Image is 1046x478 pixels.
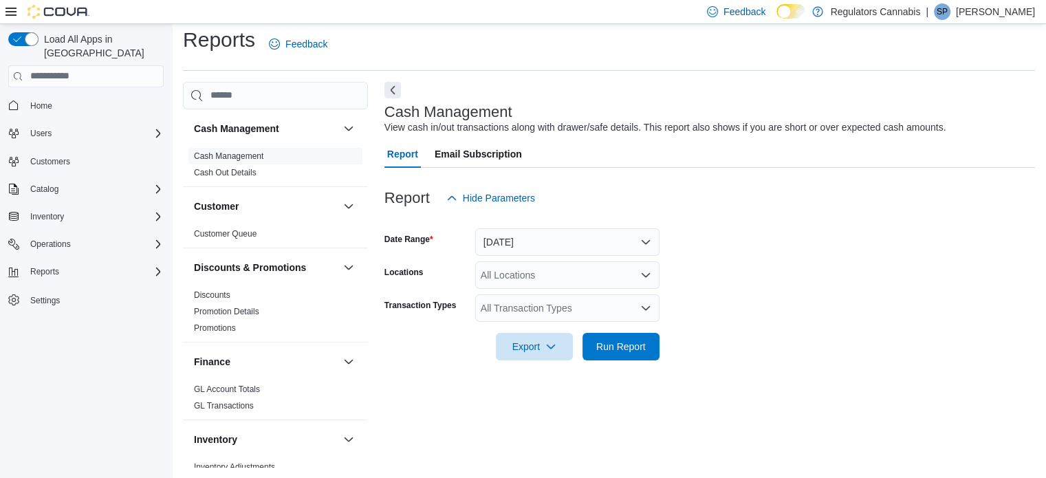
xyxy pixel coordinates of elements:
[194,355,338,369] button: Finance
[183,148,368,186] div: Cash Management
[25,291,164,308] span: Settings
[384,190,430,206] h3: Report
[194,355,230,369] h3: Finance
[3,124,169,143] button: Users
[194,199,239,213] h3: Customer
[25,236,76,252] button: Operations
[194,122,338,135] button: Cash Management
[384,267,424,278] label: Locations
[3,262,169,281] button: Reports
[30,266,59,277] span: Reports
[384,120,946,135] div: View cash in/out transactions along with drawer/safe details. This report also shows if you are s...
[25,181,64,197] button: Catalog
[194,229,257,239] a: Customer Queue
[194,151,263,162] span: Cash Management
[504,333,565,360] span: Export
[934,3,950,20] div: Sarah Pentz
[30,184,58,195] span: Catalog
[30,211,64,222] span: Inventory
[183,26,255,54] h1: Reports
[194,290,230,301] span: Discounts
[25,181,164,197] span: Catalog
[30,295,60,306] span: Settings
[3,96,169,116] button: Home
[30,128,52,139] span: Users
[30,156,70,167] span: Customers
[3,180,169,199] button: Catalog
[194,168,257,177] a: Cash Out Details
[25,153,164,170] span: Customers
[384,300,456,311] label: Transaction Types
[194,384,260,394] a: GL Account Totals
[25,153,76,170] a: Customers
[39,32,164,60] span: Load All Apps in [GEOGRAPHIC_DATA]
[25,98,58,114] a: Home
[640,303,651,314] button: Open list of options
[776,4,805,19] input: Dark Mode
[194,323,236,334] span: Promotions
[640,270,651,281] button: Open list of options
[25,263,164,280] span: Reports
[956,3,1035,20] p: [PERSON_NAME]
[194,433,237,446] h3: Inventory
[194,400,254,411] span: GL Transactions
[285,37,327,51] span: Feedback
[25,125,164,142] span: Users
[194,401,254,411] a: GL Transactions
[340,354,357,370] button: Finance
[463,191,535,205] span: Hide Parameters
[25,208,164,225] span: Inventory
[384,104,512,120] h3: Cash Management
[194,461,275,472] span: Inventory Adjustments
[723,5,765,19] span: Feedback
[25,125,57,142] button: Users
[384,82,401,98] button: Next
[384,234,433,245] label: Date Range
[937,3,948,20] span: SP
[194,306,259,317] span: Promotion Details
[194,199,338,213] button: Customer
[582,333,660,360] button: Run Report
[926,3,928,20] p: |
[25,292,65,309] a: Settings
[194,261,338,274] button: Discounts & Promotions
[596,340,646,354] span: Run Report
[194,307,259,316] a: Promotion Details
[3,207,169,226] button: Inventory
[3,290,169,309] button: Settings
[25,208,69,225] button: Inventory
[194,462,275,472] a: Inventory Adjustments
[194,228,257,239] span: Customer Queue
[3,235,169,254] button: Operations
[340,120,357,137] button: Cash Management
[8,90,164,346] nav: Complex example
[194,167,257,178] span: Cash Out Details
[475,228,660,256] button: [DATE]
[183,381,368,420] div: Finance
[194,151,263,161] a: Cash Management
[25,263,65,280] button: Reports
[30,100,52,111] span: Home
[25,236,164,252] span: Operations
[441,184,541,212] button: Hide Parameters
[3,151,169,171] button: Customers
[194,122,279,135] h3: Cash Management
[194,323,236,333] a: Promotions
[435,140,522,168] span: Email Subscription
[183,287,368,342] div: Discounts & Promotions
[183,226,368,248] div: Customer
[194,433,338,446] button: Inventory
[830,3,920,20] p: Regulators Cannabis
[194,290,230,300] a: Discounts
[194,261,306,274] h3: Discounts & Promotions
[340,431,357,448] button: Inventory
[263,30,333,58] a: Feedback
[194,384,260,395] span: GL Account Totals
[25,97,164,114] span: Home
[340,198,357,215] button: Customer
[496,333,573,360] button: Export
[387,140,418,168] span: Report
[340,259,357,276] button: Discounts & Promotions
[28,5,89,19] img: Cova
